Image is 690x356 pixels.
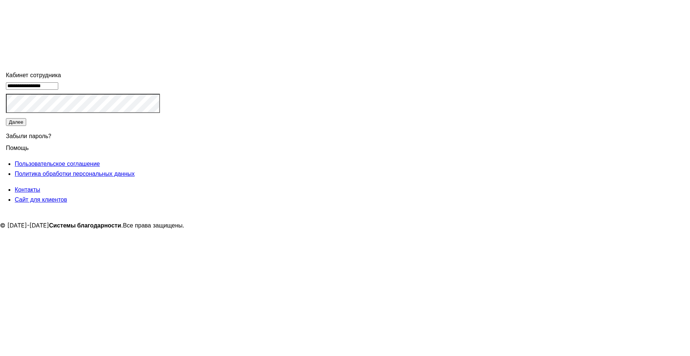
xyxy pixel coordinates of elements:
[15,170,135,177] a: Политика обработки персональных данных
[123,222,185,229] span: Все права защищены.
[15,196,67,203] a: Сайт для клиентов
[6,127,160,143] div: Забыли пароль?
[15,186,40,193] a: Контакты
[6,140,29,151] span: Помощь
[6,118,26,126] button: Далее
[6,70,160,80] div: Кабинет сотрудника
[15,160,100,167] a: Пользовательское соглашение
[49,222,121,229] strong: Системы благодарности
